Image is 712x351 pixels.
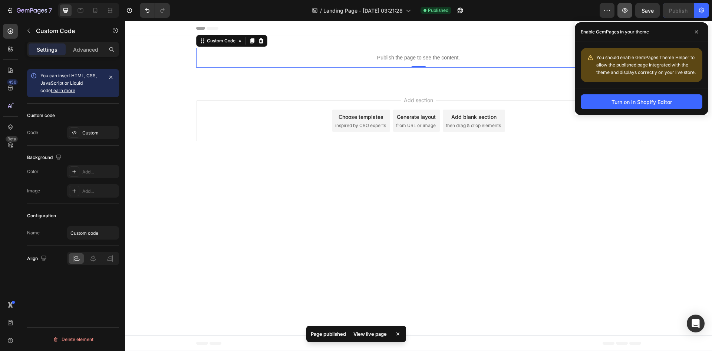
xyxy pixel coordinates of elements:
[214,92,258,100] div: Choose templates
[349,329,391,339] div: View live page
[82,188,117,195] div: Add...
[321,101,376,108] span: then drag & drop elements
[40,73,97,93] span: You can insert HTML, CSS, JavaScript or Liquid code
[37,46,57,53] p: Settings
[27,129,38,136] div: Code
[596,55,696,75] span: You should enable GemPages Theme Helper to allow the published page integrated with the theme and...
[3,3,55,18] button: 7
[210,101,261,108] span: inspired by CRO experts
[687,315,705,332] div: Open Intercom Messenger
[27,254,48,264] div: Align
[311,330,346,338] p: Page published
[27,230,40,236] div: Name
[276,75,311,83] span: Add section
[27,212,56,219] div: Configuration
[6,136,18,142] div: Beta
[27,168,39,175] div: Color
[27,188,40,194] div: Image
[73,46,98,53] p: Advanced
[581,94,702,109] button: Turn on in Shopify Editor
[320,7,322,14] span: /
[326,92,372,100] div: Add blank section
[125,21,712,351] iframe: Design area
[27,112,55,119] div: Custom code
[27,153,63,163] div: Background
[36,26,99,35] p: Custom Code
[53,335,93,344] div: Delete element
[323,7,403,14] span: Landing Page - [DATE] 03:21:28
[140,3,170,18] div: Undo/Redo
[663,3,694,18] button: Publish
[272,92,311,100] div: Generate layout
[271,101,311,108] span: from URL or image
[82,169,117,175] div: Add...
[428,7,448,14] span: Published
[635,3,660,18] button: Save
[49,6,52,15] p: 7
[7,79,18,85] div: 450
[27,334,119,345] button: Delete element
[642,7,654,14] span: Save
[581,28,649,36] p: Enable GemPages in your theme
[51,88,75,93] a: Learn more
[612,98,672,106] div: Turn on in Shopify Editor
[82,130,117,136] div: Custom
[669,7,688,14] div: Publish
